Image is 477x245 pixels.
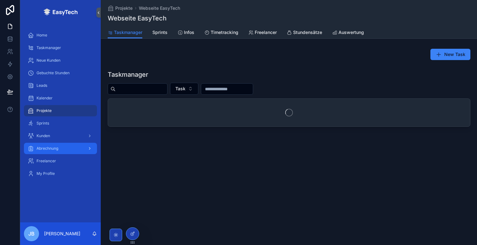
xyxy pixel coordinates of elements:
[24,143,97,154] a: Abrechnung
[108,14,167,23] h1: Webseite EasyTech
[24,80,97,91] a: Leads
[37,58,60,63] span: Neue Kunden
[37,108,52,113] span: Projekte
[152,29,168,36] span: Sprints
[37,171,55,176] span: My Profile
[108,70,148,79] h1: Taskmanager
[37,133,50,138] span: Kunden
[114,29,142,36] span: Taskmanager
[24,92,97,104] a: Kalender
[37,45,61,50] span: Taskmanager
[108,5,133,11] a: Projekte
[24,42,97,53] a: Taskmanager
[175,86,185,92] span: Task
[44,231,80,237] p: [PERSON_NAME]
[37,33,47,38] span: Home
[444,51,465,58] span: New Task
[170,83,198,95] button: Select Button
[139,5,180,11] a: Webseite EasyTech
[24,155,97,167] a: Freelancer
[37,121,49,126] span: Sprints
[24,105,97,116] a: Projekte
[211,29,238,36] span: Timetracking
[28,230,35,237] span: JB
[204,27,238,39] a: Timetracking
[152,27,168,39] a: Sprints
[248,27,277,39] a: Freelancer
[24,130,97,142] a: Kunden
[430,49,470,60] button: New Task
[24,30,97,41] a: Home
[332,27,364,39] a: Auswertung
[37,70,70,75] span: Gebuchte Stunden
[24,55,97,66] a: Neue Kunden
[184,29,194,36] span: Infos
[37,83,47,88] span: Leads
[37,96,53,101] span: Kalender
[37,159,56,164] span: Freelancer
[20,25,101,187] div: scrollable content
[178,27,194,39] a: Infos
[115,5,133,11] span: Projekte
[293,29,322,36] span: Stundensätze
[37,146,58,151] span: Abrechnung
[338,29,364,36] span: Auswertung
[43,8,77,18] img: App logo
[24,67,97,79] a: Gebuchte Stunden
[24,118,97,129] a: Sprints
[255,29,277,36] span: Freelancer
[287,27,322,39] a: Stundensätze
[108,27,142,39] a: Taskmanager
[24,168,97,179] a: My Profile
